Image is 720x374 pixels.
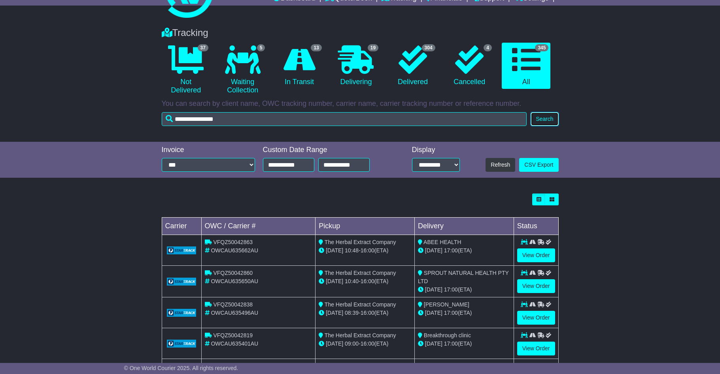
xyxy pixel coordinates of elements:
td: OWC / Carrier # [201,218,316,235]
span: The Herbal Extract Company [325,332,396,338]
img: GetCarrierServiceLogo [167,278,197,286]
span: 37 [198,44,208,51]
span: 16:00 [361,247,374,254]
span: [DATE] [425,310,442,316]
span: [DATE] [326,310,343,316]
a: View Order [517,248,555,262]
img: GetCarrierServiceLogo [167,340,197,348]
span: VFQZ50042819 [213,332,253,338]
img: GetCarrierServiceLogo [167,246,197,254]
div: Invoice [162,146,255,154]
span: 08:39 [345,310,359,316]
a: 4 Cancelled [445,43,494,89]
span: 16:00 [361,278,374,284]
a: 304 Delivered [388,43,437,89]
span: [PERSON_NAME] [424,301,469,308]
span: 17:00 [444,310,458,316]
span: 345 [535,44,548,51]
span: SPROUT NATURAL HEALTH PTY LTD [418,270,509,284]
div: Tracking [158,27,563,39]
button: Search [531,112,558,126]
a: 345 All [502,43,550,89]
span: 09:00 [345,340,359,347]
a: View Order [517,279,555,293]
div: (ETA) [418,246,510,255]
span: 19 [368,44,378,51]
span: [DATE] [425,286,442,293]
span: VFQZ50042863 [213,239,253,245]
a: 13 In Transit [275,43,323,89]
span: [DATE] [326,278,343,284]
span: 17:00 [444,286,458,293]
a: View Order [517,311,555,325]
div: (ETA) [418,286,510,294]
span: 304 [422,44,435,51]
span: 5 [257,44,265,51]
div: - (ETA) [319,277,411,286]
span: 17:00 [444,247,458,254]
td: Carrier [162,218,201,235]
div: - (ETA) [319,246,411,255]
span: The Herbal Extract Company [325,239,396,245]
span: Breakthrough clinic [424,332,471,338]
span: © One World Courier 2025. All rights reserved. [124,365,238,371]
span: The Herbal Extract Company [325,301,396,308]
img: GetCarrierServiceLogo [167,309,197,317]
td: Delivery [414,218,514,235]
div: (ETA) [418,340,510,348]
span: OWCAU635650AU [211,278,258,284]
span: VFQZ50042838 [213,301,253,308]
a: 5 Waiting Collection [218,43,267,98]
span: 4 [484,44,492,51]
p: You can search by client name, OWC tracking number, carrier name, carrier tracking number or refe... [162,100,559,108]
button: Refresh [486,158,515,172]
div: - (ETA) [319,309,411,317]
td: Pickup [316,218,415,235]
span: 16:00 [361,310,374,316]
span: 10:48 [345,247,359,254]
span: 13 [311,44,321,51]
span: [DATE] [326,247,343,254]
div: (ETA) [418,309,510,317]
span: VFQZ50042860 [213,270,253,276]
td: Status [514,218,558,235]
div: Custom Date Range [263,146,390,154]
div: - (ETA) [319,340,411,348]
a: View Order [517,342,555,355]
span: OWCAU635496AU [211,310,258,316]
span: [DATE] [425,340,442,347]
span: OWCAU635662AU [211,247,258,254]
div: Display [412,146,460,154]
span: OWCAU635401AU [211,340,258,347]
a: 19 Delivering [332,43,380,89]
span: 16:00 [361,340,374,347]
span: 17:00 [444,340,458,347]
span: [DATE] [425,247,442,254]
a: 37 Not Delivered [162,43,210,98]
a: CSV Export [519,158,558,172]
span: [DATE] [326,340,343,347]
span: 10:40 [345,278,359,284]
span: ABEE HEALTH [423,239,461,245]
span: The Herbal Extract Company [325,270,396,276]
